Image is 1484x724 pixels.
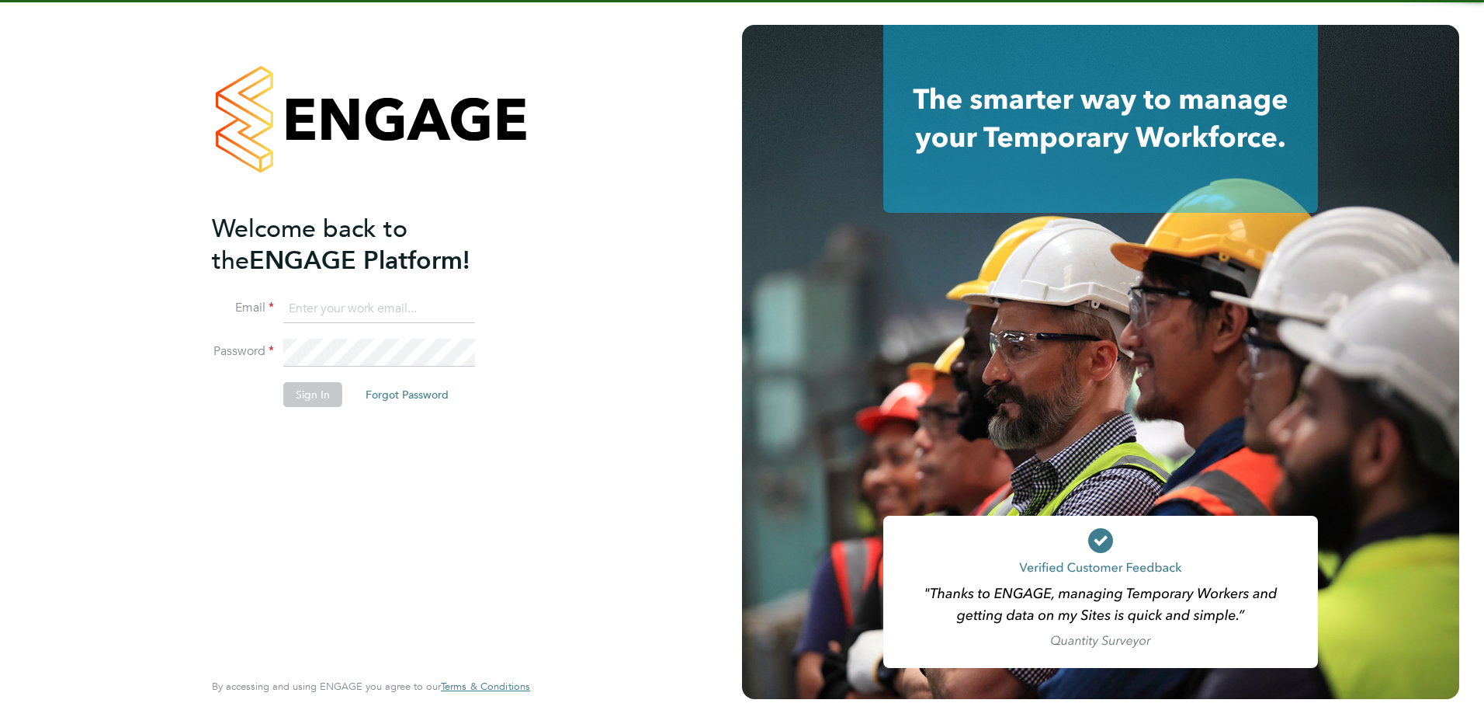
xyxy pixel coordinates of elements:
span: Welcome back to the [212,214,407,276]
h2: ENGAGE Platform! [212,213,515,277]
label: Password [212,343,274,360]
button: Forgot Password [353,382,461,407]
label: Email [212,300,274,316]
span: Terms & Conditions [441,680,530,693]
span: By accessing and using ENGAGE you agree to our [212,680,530,693]
button: Sign In [283,382,342,407]
input: Enter your work email... [283,295,475,323]
a: Terms & Conditions [441,680,530,693]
